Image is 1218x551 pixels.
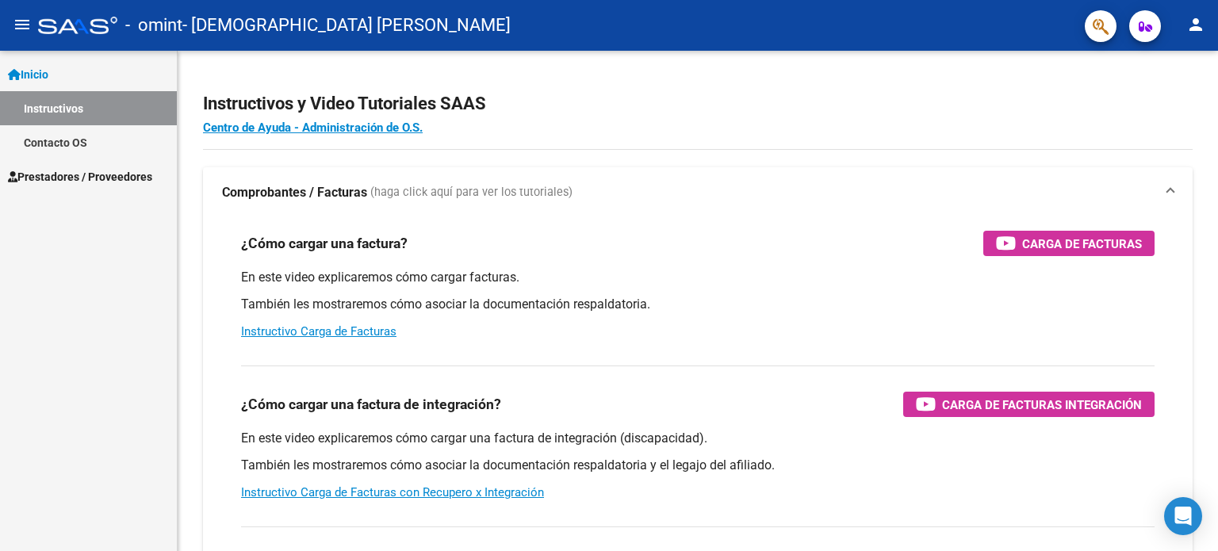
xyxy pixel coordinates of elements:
a: Instructivo Carga de Facturas [241,324,396,339]
mat-icon: menu [13,15,32,34]
p: En este video explicaremos cómo cargar facturas. [241,269,1155,286]
a: Instructivo Carga de Facturas con Recupero x Integración [241,485,544,499]
button: Carga de Facturas Integración [903,392,1155,417]
span: - omint [125,8,182,43]
div: Open Intercom Messenger [1164,497,1202,535]
span: Inicio [8,66,48,83]
span: Carga de Facturas Integración [942,395,1142,415]
span: Prestadores / Proveedores [8,168,152,186]
button: Carga de Facturas [983,231,1155,256]
h3: ¿Cómo cargar una factura de integración? [241,393,501,415]
p: También les mostraremos cómo asociar la documentación respaldatoria y el legajo del afiliado. [241,457,1155,474]
span: - [DEMOGRAPHIC_DATA] [PERSON_NAME] [182,8,511,43]
a: Centro de Ayuda - Administración de O.S. [203,121,423,135]
h3: ¿Cómo cargar una factura? [241,232,408,254]
span: Carga de Facturas [1022,234,1142,254]
mat-expansion-panel-header: Comprobantes / Facturas (haga click aquí para ver los tutoriales) [203,167,1193,218]
mat-icon: person [1186,15,1205,34]
p: También les mostraremos cómo asociar la documentación respaldatoria. [241,296,1155,313]
h2: Instructivos y Video Tutoriales SAAS [203,89,1193,119]
p: En este video explicaremos cómo cargar una factura de integración (discapacidad). [241,430,1155,447]
span: (haga click aquí para ver los tutoriales) [370,184,573,201]
strong: Comprobantes / Facturas [222,184,367,201]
